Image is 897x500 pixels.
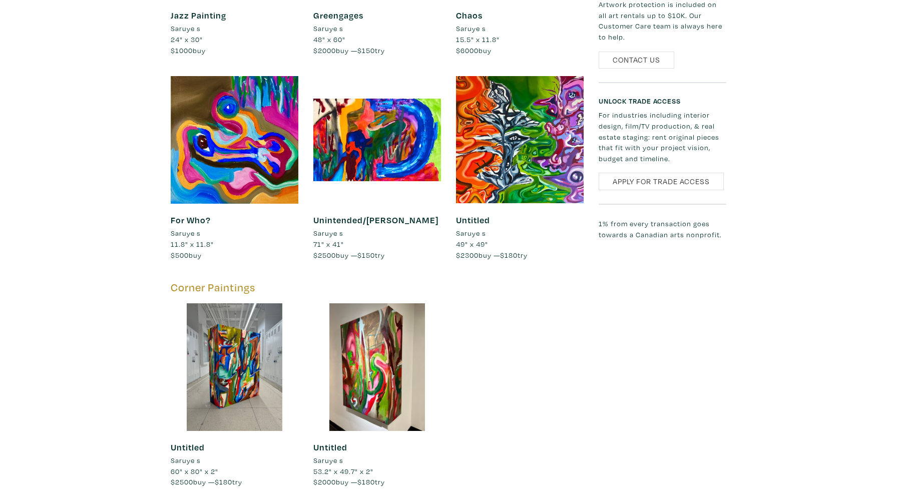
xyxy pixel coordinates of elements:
[171,455,201,466] li: Saruye s
[171,23,298,34] a: Saruye s
[171,281,584,294] h5: Corner Paintings
[171,214,211,226] a: For Who?
[171,477,242,486] span: buy — try
[599,52,674,69] a: Contact Us
[171,441,205,453] a: Untitled
[171,228,298,239] a: Saruye s
[456,250,479,260] span: $2300
[456,228,486,239] li: Saruye s
[171,228,201,239] li: Saruye s
[456,239,488,249] span: 49" x 49"
[313,455,343,466] li: Saruye s
[357,250,375,260] span: $150
[313,466,373,476] span: 53.2" x 49.7" x 2"
[599,110,726,164] p: For industries including interior design, film/TV production, & real estate staging: rent origina...
[456,10,483,21] a: Chaos
[313,10,363,21] a: Greengages
[456,23,486,34] li: Saruye s
[171,455,298,466] a: Saruye s
[215,477,232,486] span: $180
[313,441,347,453] a: Untitled
[456,250,528,260] span: buy — try
[456,228,584,239] a: Saruye s
[313,228,343,239] li: Saruye s
[313,239,344,249] span: 71" x 41"
[171,466,218,476] span: 60" x 80" x 2"
[357,477,375,486] span: $180
[313,214,438,226] a: Unintended/[PERSON_NAME]
[456,46,479,55] span: $6000
[599,97,726,105] h6: Unlock Trade Access
[313,46,336,55] span: $2000
[599,173,724,190] a: Apply for Trade Access
[313,228,441,239] a: Saruye s
[313,477,385,486] span: buy — try
[313,250,385,260] span: buy — try
[456,46,492,55] span: buy
[171,239,214,249] span: 11.8" x 11.8"
[171,23,201,34] li: Saruye s
[313,46,385,55] span: buy — try
[456,35,500,44] span: 15.5" x 11.8"
[171,46,206,55] span: buy
[171,250,202,260] span: buy
[313,455,441,466] a: Saruye s
[357,46,375,55] span: $150
[313,23,441,34] a: Saruye s
[171,10,226,21] a: Jazz Painting
[171,477,193,486] span: $2500
[171,250,189,260] span: $500
[456,214,490,226] a: Untitled
[313,23,343,34] li: Saruye s
[599,218,726,240] p: 1% from every transaction goes towards a Canadian arts nonprofit.
[313,250,336,260] span: $2500
[456,23,584,34] a: Saruye s
[500,250,518,260] span: $180
[171,35,203,44] span: 24" x 30"
[313,477,336,486] span: $2000
[171,46,193,55] span: $1000
[313,35,345,44] span: 48" x 60"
